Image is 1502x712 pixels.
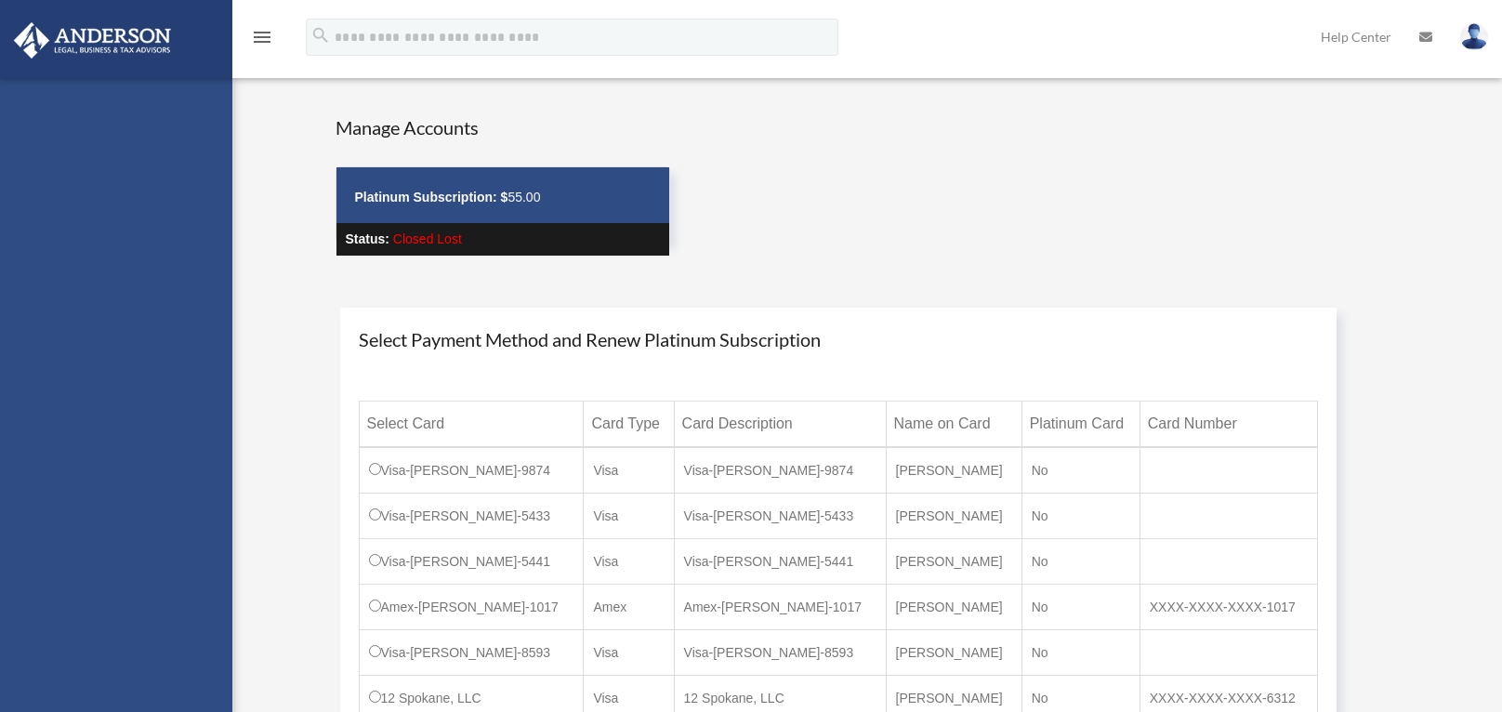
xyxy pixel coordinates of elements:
[1140,402,1317,448] th: Card Number
[584,447,674,494] td: Visa
[674,494,886,539] td: Visa-[PERSON_NAME]-5433
[674,402,886,448] th: Card Description
[1021,539,1140,585] td: No
[346,231,389,246] strong: Status:
[674,447,886,494] td: Visa-[PERSON_NAME]-9874
[674,585,886,630] td: Amex-[PERSON_NAME]-1017
[251,33,273,48] a: menu
[359,585,584,630] td: Amex-[PERSON_NAME]-1017
[584,494,674,539] td: Visa
[886,585,1021,630] td: [PERSON_NAME]
[1021,494,1140,539] td: No
[359,326,1319,352] h4: Select Payment Method and Renew Platinum Subscription
[1021,447,1140,494] td: No
[1021,402,1140,448] th: Platinum Card
[359,447,584,494] td: Visa-[PERSON_NAME]-9874
[393,231,462,246] span: Closed Lost
[251,26,273,48] i: menu
[355,190,508,204] strong: Platinum Subscription: $
[886,402,1021,448] th: Name on Card
[359,630,584,676] td: Visa-[PERSON_NAME]-8593
[584,630,674,676] td: Visa
[336,114,670,140] h4: Manage Accounts
[355,186,651,209] p: 55.00
[1021,585,1140,630] td: No
[1021,630,1140,676] td: No
[674,630,886,676] td: Visa-[PERSON_NAME]-8593
[359,539,584,585] td: Visa-[PERSON_NAME]-5441
[584,539,674,585] td: Visa
[886,494,1021,539] td: [PERSON_NAME]
[886,447,1021,494] td: [PERSON_NAME]
[674,539,886,585] td: Visa-[PERSON_NAME]-5441
[1140,585,1317,630] td: XXXX-XXXX-XXXX-1017
[584,585,674,630] td: Amex
[310,25,331,46] i: search
[886,630,1021,676] td: [PERSON_NAME]
[359,494,584,539] td: Visa-[PERSON_NAME]-5433
[8,22,177,59] img: Anderson Advisors Platinum Portal
[359,402,584,448] th: Select Card
[1460,23,1488,50] img: User Pic
[886,539,1021,585] td: [PERSON_NAME]
[584,402,674,448] th: Card Type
